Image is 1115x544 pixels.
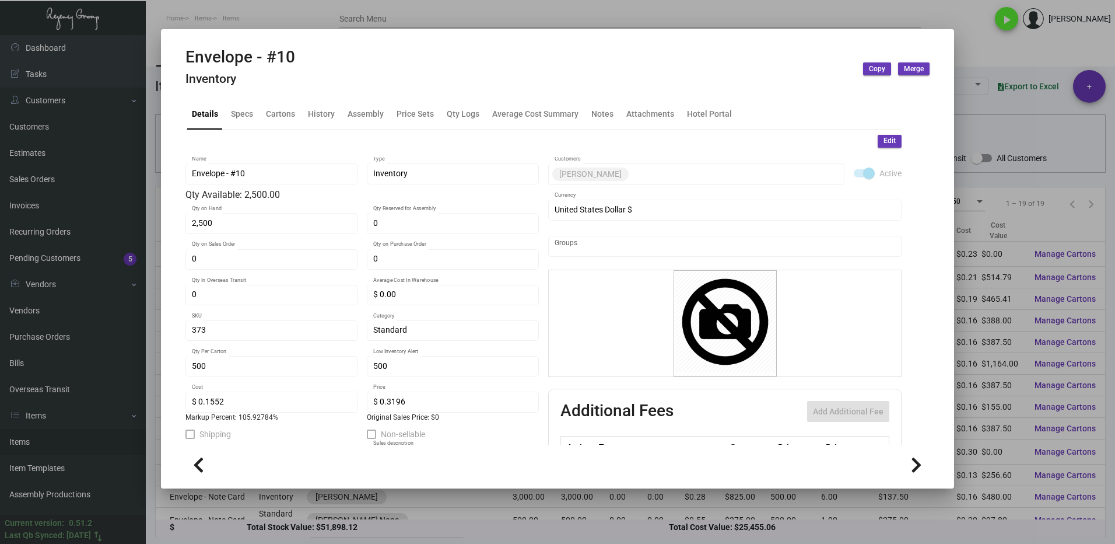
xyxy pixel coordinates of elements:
[5,529,91,542] div: Last Qb Synced: [DATE]
[397,107,434,120] div: Price Sets
[348,107,384,120] div: Assembly
[381,427,425,441] span: Non-sellable
[185,72,295,86] h4: Inventory
[192,107,218,120] div: Details
[879,166,902,180] span: Active
[813,407,883,416] span: Add Additional Fee
[631,169,839,179] input: Add new..
[863,62,891,75] button: Copy
[878,135,902,148] button: Edit
[555,242,896,251] input: Add new..
[687,107,732,120] div: Hotel Portal
[869,64,885,74] span: Copy
[823,437,875,457] th: Price type
[199,427,231,441] span: Shipping
[5,517,64,529] div: Current version:
[560,401,674,422] h2: Additional Fees
[308,107,335,120] div: History
[561,437,597,457] th: Active
[904,64,924,74] span: Merge
[883,136,896,146] span: Edit
[552,168,629,181] mat-chip: [PERSON_NAME]
[626,107,674,120] div: Attachments
[596,437,727,457] th: Type
[898,62,930,75] button: Merge
[69,517,92,529] div: 0.51.2
[591,107,613,120] div: Notes
[185,188,539,202] div: Qty Available: 2,500.00
[266,107,295,120] div: Cartons
[492,107,578,120] div: Average Cost Summary
[775,437,823,457] th: Price
[447,107,479,120] div: Qty Logs
[231,107,253,120] div: Specs
[727,437,774,457] th: Cost
[185,47,295,67] h2: Envelope - #10
[807,401,889,422] button: Add Additional Fee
